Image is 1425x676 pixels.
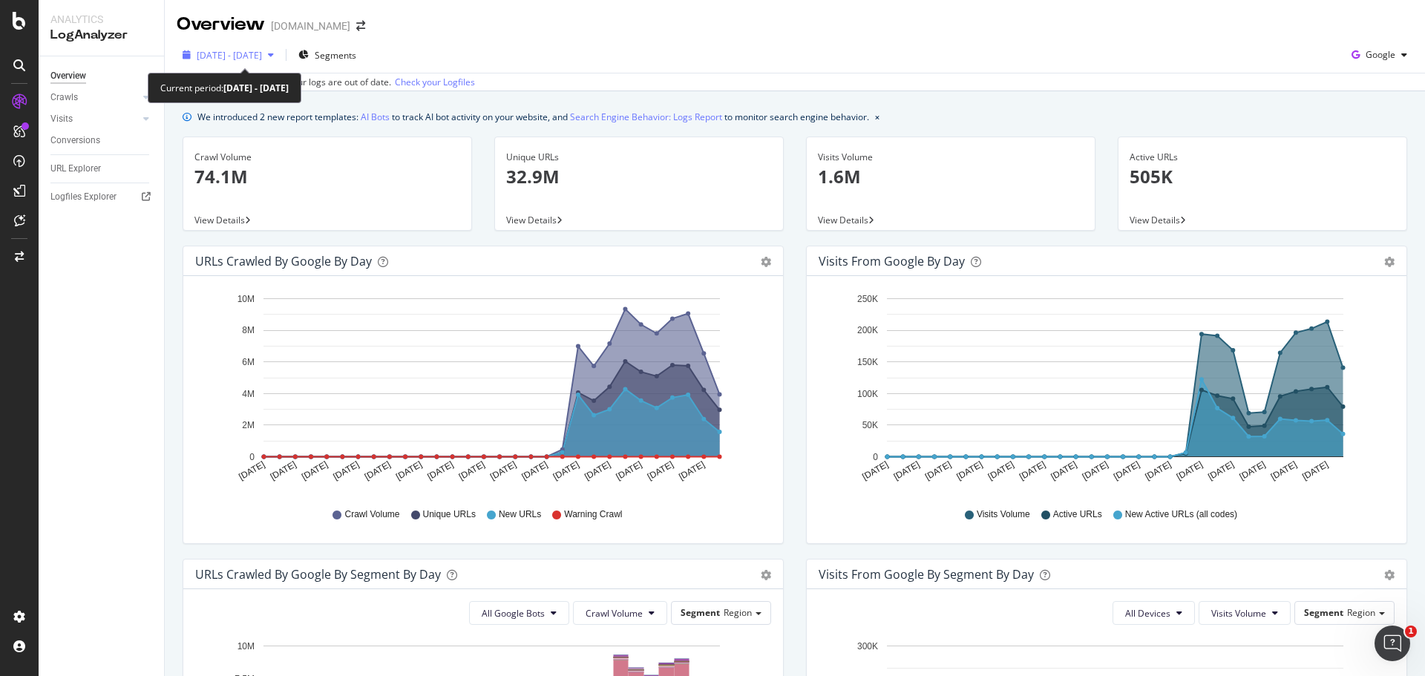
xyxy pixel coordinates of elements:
[469,601,569,625] button: All Google Bots
[50,90,78,105] div: Crawls
[1049,459,1078,482] text: [DATE]
[177,43,280,67] button: [DATE] - [DATE]
[1130,151,1395,164] div: Active URLs
[361,109,390,125] a: AI Bots
[1300,459,1330,482] text: [DATE]
[570,109,722,125] a: Search Engine Behavior: Logs Report
[1130,214,1180,226] span: View Details
[50,161,101,177] div: URL Explorer
[923,459,953,482] text: [DATE]
[488,459,518,482] text: [DATE]
[862,420,878,430] text: 50K
[1347,606,1375,619] span: Region
[818,151,1084,164] div: Visits Volume
[394,459,424,482] text: [DATE]
[1125,607,1170,620] span: All Devices
[646,459,675,482] text: [DATE]
[977,508,1030,521] span: Visits Volume
[197,109,869,125] div: We introduced 2 new report templates: to track AI bot activity on your website, and to monitor se...
[1238,459,1268,482] text: [DATE]
[1018,459,1047,482] text: [DATE]
[677,459,707,482] text: [DATE]
[300,459,330,482] text: [DATE]
[871,106,883,128] button: close banner
[986,459,1016,482] text: [DATE]
[499,508,541,521] span: New URLs
[818,214,868,226] span: View Details
[183,109,1407,125] div: info banner
[583,459,612,482] text: [DATE]
[1175,459,1205,482] text: [DATE]
[183,76,475,89] div: Last update
[860,459,890,482] text: [DATE]
[1346,43,1413,67] button: Google
[50,68,154,84] a: Overview
[681,606,720,619] span: Segment
[1384,570,1395,580] div: gear
[315,49,356,62] span: Segments
[249,452,255,462] text: 0
[195,567,441,582] div: URLs Crawled by Google By Segment By Day
[50,133,100,148] div: Conversions
[873,452,878,462] text: 0
[586,607,643,620] span: Crawl Volume
[50,27,152,44] div: LogAnalyzer
[564,508,622,521] span: Warning Crawl
[425,459,455,482] text: [DATE]
[292,43,362,67] button: Segments
[395,76,475,89] a: Check your Logfiles
[223,82,289,94] b: [DATE] - [DATE]
[551,459,581,482] text: [DATE]
[1211,607,1266,620] span: Visits Volume
[1113,601,1195,625] button: All Devices
[857,294,878,304] text: 250K
[269,459,298,482] text: [DATE]
[195,254,372,269] div: URLs Crawled by Google by day
[1199,601,1291,625] button: Visits Volume
[954,459,984,482] text: [DATE]
[1375,626,1410,661] iframe: Intercom live chat
[195,288,766,494] svg: A chart.
[1366,48,1395,61] span: Google
[287,76,391,89] div: Your logs are out of date.
[506,214,557,226] span: View Details
[482,607,545,620] span: All Google Bots
[1206,459,1236,482] text: [DATE]
[50,111,73,127] div: Visits
[344,508,399,521] span: Crawl Volume
[331,459,361,482] text: [DATE]
[50,12,152,27] div: Analytics
[50,68,86,84] div: Overview
[892,459,922,482] text: [DATE]
[1304,606,1343,619] span: Segment
[819,288,1389,494] svg: A chart.
[573,601,667,625] button: Crawl Volume
[1143,459,1173,482] text: [DATE]
[1405,626,1417,637] span: 1
[194,151,460,164] div: Crawl Volume
[457,459,487,482] text: [DATE]
[520,459,549,482] text: [DATE]
[857,389,878,399] text: 100K
[615,459,644,482] text: [DATE]
[1125,508,1237,521] span: New Active URLs (all codes)
[818,164,1084,189] p: 1.6M
[857,357,878,367] text: 150K
[1130,164,1395,189] p: 505K
[50,189,154,205] a: Logfiles Explorer
[506,151,772,164] div: Unique URLs
[363,459,393,482] text: [DATE]
[356,21,365,31] div: arrow-right-arrow-left
[1384,257,1395,267] div: gear
[819,254,965,269] div: Visits from Google by day
[177,12,265,37] div: Overview
[1269,459,1299,482] text: [DATE]
[1053,508,1102,521] span: Active URLs
[194,164,460,189] p: 74.1M
[423,508,476,521] span: Unique URLs
[761,257,771,267] div: gear
[50,90,139,105] a: Crawls
[160,79,289,96] div: Current period:
[50,111,139,127] a: Visits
